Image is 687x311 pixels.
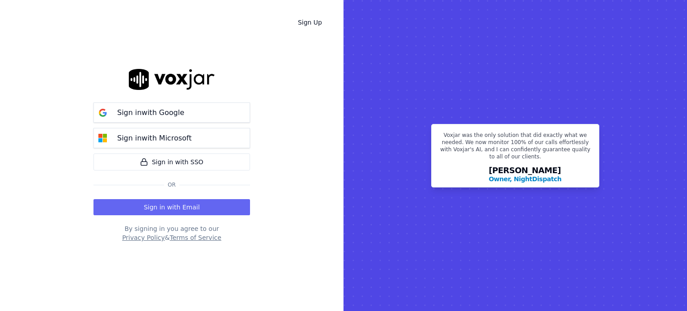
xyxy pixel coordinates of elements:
[94,129,112,147] img: microsoft Sign in button
[117,133,191,144] p: Sign in with Microsoft
[122,233,165,242] button: Privacy Policy
[129,69,215,90] img: logo
[170,233,221,242] button: Terms of Service
[93,153,250,170] a: Sign in with SSO
[94,104,112,122] img: google Sign in button
[291,14,329,30] a: Sign Up
[437,132,594,164] p: Voxjar was the only solution that did exactly what we needed. We now monitor 100% of our calls ef...
[489,175,562,183] p: Owner, NightDispatch
[93,224,250,242] div: By signing in you agree to our &
[93,128,250,148] button: Sign inwith Microsoft
[164,181,179,188] span: Or
[93,199,250,215] button: Sign in with Email
[489,166,562,183] div: [PERSON_NAME]
[117,107,184,118] p: Sign in with Google
[93,102,250,123] button: Sign inwith Google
